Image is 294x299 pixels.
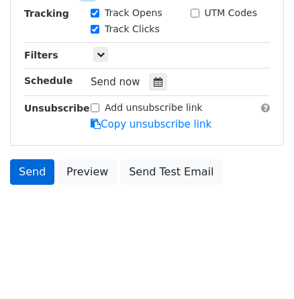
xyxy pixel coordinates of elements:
label: Add unsubscribe link [105,101,203,115]
strong: Filters [24,50,58,60]
strong: Tracking [24,8,69,19]
a: Preview [58,159,117,185]
label: Track Clicks [105,22,160,36]
label: Track Opens [105,6,162,20]
span: Send now [91,76,140,88]
a: Send Test Email [120,159,222,185]
div: 聊天小组件 [227,234,294,299]
a: Copy unsubscribe link [91,118,211,130]
strong: Unsubscribe [24,103,90,114]
strong: Schedule [24,75,72,86]
label: UTM Codes [205,6,257,20]
a: Send [10,159,54,185]
iframe: Chat Widget [227,234,294,299]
